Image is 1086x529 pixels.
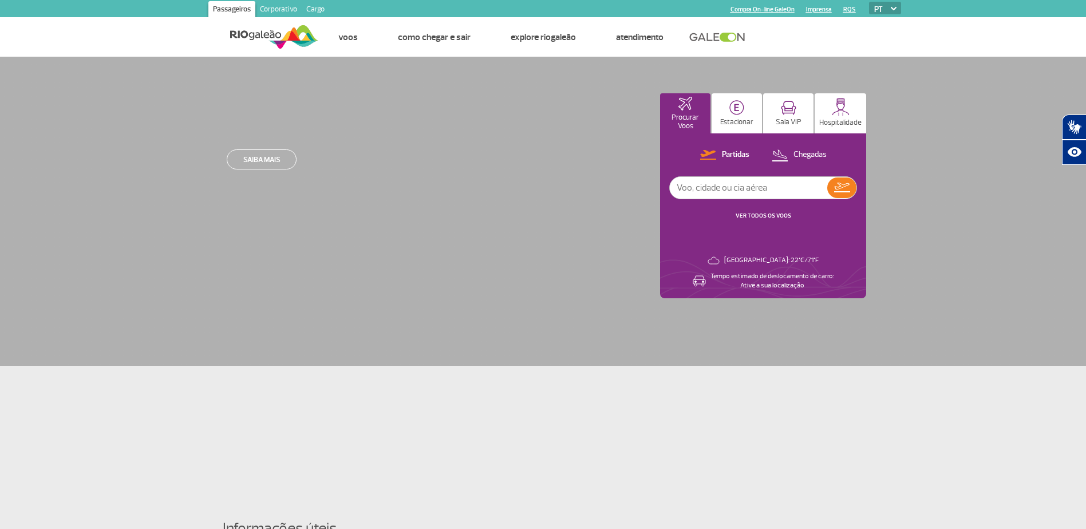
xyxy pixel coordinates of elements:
button: Hospitalidade [815,93,866,133]
a: RQS [843,6,856,13]
button: Sala VIP [763,93,813,133]
p: Chegadas [793,149,827,160]
a: Passageiros [208,1,255,19]
a: Atendimento [616,31,664,43]
a: Compra On-line GaleOn [730,6,795,13]
button: Chegadas [768,148,830,163]
p: Partidas [722,149,749,160]
a: Voos [338,31,358,43]
p: Sala VIP [776,118,801,127]
a: Cargo [302,1,329,19]
button: Abrir recursos assistivos. [1062,140,1086,165]
button: Partidas [697,148,753,163]
p: Tempo estimado de deslocamento de carro: Ative a sua localização [710,272,834,290]
a: Explore RIOgaleão [511,31,576,43]
a: Como chegar e sair [398,31,471,43]
a: VER TODOS OS VOOS [736,212,791,219]
a: Imprensa [806,6,832,13]
img: carParkingHome.svg [729,100,744,115]
img: vipRoom.svg [781,101,796,115]
button: Procurar Voos [660,93,710,133]
img: hospitality.svg [832,98,850,116]
a: Corporativo [255,1,302,19]
input: Voo, cidade ou cia aérea [670,177,827,199]
button: Abrir tradutor de língua de sinais. [1062,115,1086,140]
p: Hospitalidade [819,119,862,127]
button: VER TODOS OS VOOS [732,211,795,220]
p: [GEOGRAPHIC_DATA]: 22°C/71°F [724,256,819,265]
p: Procurar Voos [666,113,705,131]
p: Estacionar [720,118,753,127]
button: Estacionar [712,93,762,133]
div: Plugin de acessibilidade da Hand Talk. [1062,115,1086,165]
img: airplaneHomeActive.svg [678,97,692,110]
a: Saiba mais [227,149,297,169]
